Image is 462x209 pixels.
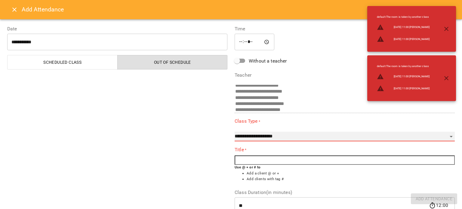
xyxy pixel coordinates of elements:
[235,190,455,195] label: Class Duration(in minutes)
[247,171,455,177] li: Add a client @ or +
[247,176,455,182] li: Add clients with tag #
[372,62,434,71] li: default : The room is taken by another class
[372,13,434,21] li: default : The room is taken by another class
[235,73,455,78] label: Teacher
[7,55,118,69] button: Scheduled class
[117,55,228,69] button: Out of Schedule
[7,2,22,17] button: Close
[7,26,227,31] label: Date
[249,57,287,65] span: Without a teacher
[372,21,434,33] li: [DATE] 11:00 [PERSON_NAME]
[11,59,114,66] span: Scheduled class
[22,5,455,14] h6: Add Attendance
[235,118,455,125] label: Class Type
[235,146,455,153] label: Title
[235,26,455,31] label: Time
[235,165,261,169] b: Use @ + or # to
[372,82,434,94] li: [DATE] 11:00 [PERSON_NAME]
[372,33,434,45] li: [DATE] 11:00 [PERSON_NAME]
[372,71,434,83] li: [DATE] 11:00 [PERSON_NAME]
[121,59,224,66] span: Out of Schedule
